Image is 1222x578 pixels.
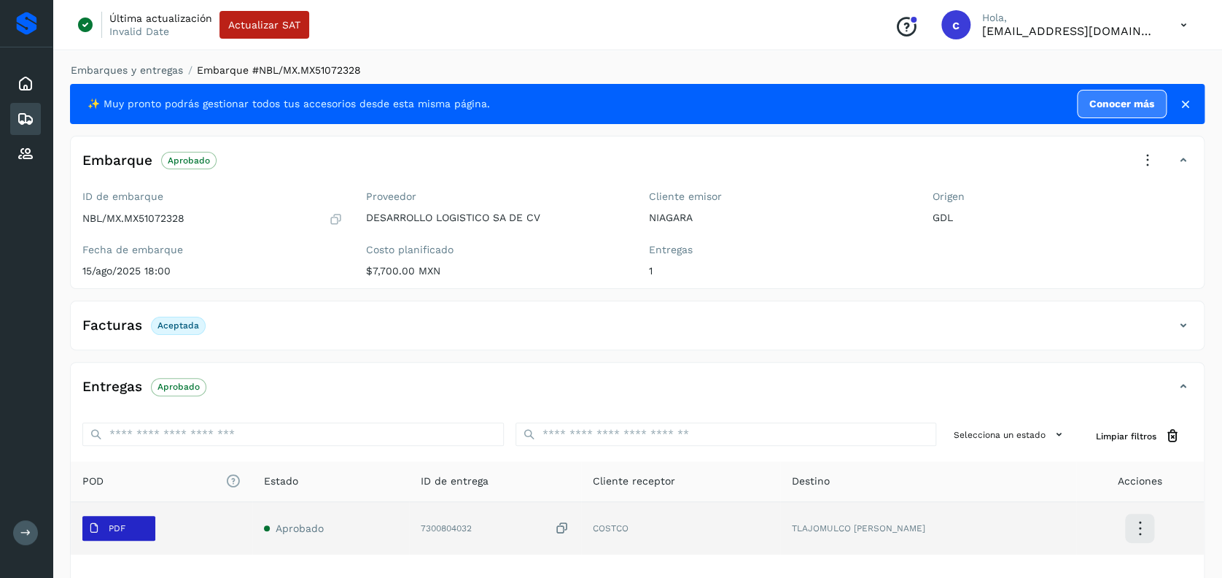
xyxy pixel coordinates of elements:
label: Origen [933,190,1193,203]
span: Limpiar filtros [1096,430,1156,443]
button: Selecciona un estado [948,423,1073,447]
span: Aprobado [276,523,324,534]
button: PDF [82,516,155,541]
div: 7300804032 [421,521,569,536]
label: Entregas [649,244,909,256]
p: NIAGARA [649,212,909,224]
button: Actualizar SAT [219,11,309,39]
label: ID de embarque [82,190,343,203]
div: Inicio [10,68,41,100]
p: PDF [109,523,125,533]
div: FacturasAceptada [71,313,1204,350]
p: 1 [649,265,909,277]
span: Acciones [1118,474,1162,489]
span: ID de entrega [421,474,489,489]
div: Embarques [10,103,41,135]
p: cavila@niagarawater.com [982,24,1157,38]
label: Fecha de embarque [82,244,343,256]
p: Hola, [982,12,1157,24]
p: Aprobado [157,382,200,392]
p: Invalid Date [109,25,169,38]
p: Última actualización [109,12,212,25]
td: COSTCO [581,502,780,555]
p: GDL [933,212,1193,224]
p: $7,700.00 MXN [366,265,626,277]
p: NBL/MX.MX51072328 [82,212,184,225]
label: Proveedor [366,190,626,203]
h4: Embarque [82,153,152,169]
nav: breadcrumb [70,63,1205,78]
div: EntregasAprobado [71,374,1204,411]
span: POD [82,474,241,489]
p: Aceptada [157,320,199,331]
p: Aprobado [168,155,210,166]
span: Estado [264,474,298,489]
a: Conocer más [1077,90,1167,118]
div: EmbarqueAprobado [71,148,1204,185]
h4: Facturas [82,317,142,334]
h4: Entregas [82,379,142,396]
span: Actualizar SAT [228,20,300,30]
a: Embarques y entregas [71,64,183,76]
p: DESARROLLO LOGISTICO SA DE CV [366,212,626,224]
td: TLAJOMULCO [PERSON_NAME] [780,502,1075,555]
p: 15/ago/2025 18:00 [82,265,343,277]
span: Cliente receptor [593,474,675,489]
span: Destino [792,474,830,489]
span: ✨ Muy pronto podrás gestionar todos tus accesorios desde esta misma página. [87,96,490,112]
span: Embarque #NBL/MX.MX51072328 [197,64,361,76]
label: Costo planificado [366,244,626,256]
button: Limpiar filtros [1084,423,1192,450]
label: Cliente emisor [649,190,909,203]
div: Proveedores [10,138,41,170]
